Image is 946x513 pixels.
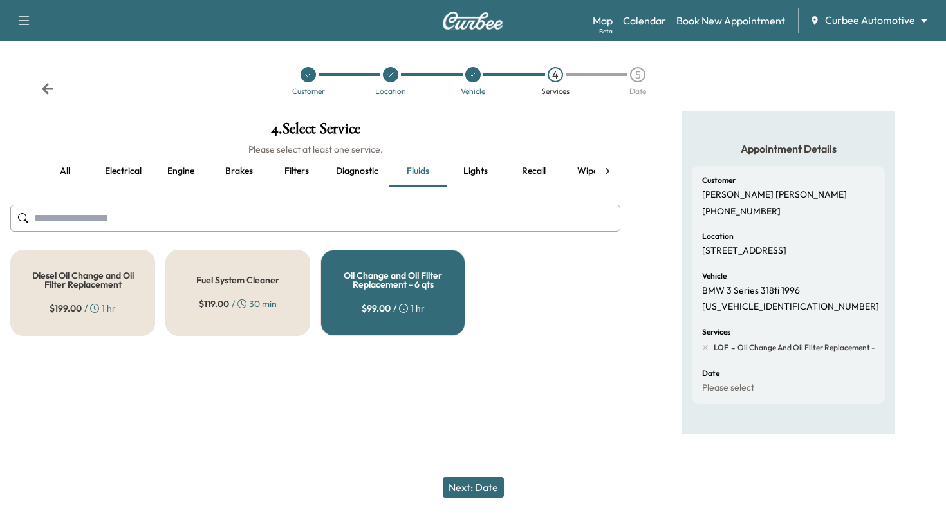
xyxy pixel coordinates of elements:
div: Back [41,82,54,95]
div: Date [629,88,646,95]
button: Wipers [562,156,620,187]
button: Fluids [389,156,447,187]
div: / 1 hr [50,302,116,315]
div: Services [541,88,570,95]
span: Curbee Automotive [825,13,915,28]
button: Electrical [94,156,152,187]
button: Diagnostic [326,156,389,187]
button: Recall [505,156,562,187]
h5: Oil Change and Oil Filter Replacement - 6 qts [342,271,444,289]
div: / 1 hr [362,302,425,315]
span: Oil Change and Oil Filter Replacement - 6 qts [735,342,895,353]
div: Beta [599,26,613,36]
button: all [36,156,94,187]
p: Please select [702,382,754,394]
h6: Vehicle [702,272,727,280]
p: [US_VEHICLE_IDENTIFICATION_NUMBER] [702,301,879,313]
button: Brakes [210,156,268,187]
h5: Diesel Oil Change and Oil Filter Replacement [32,271,134,289]
p: [STREET_ADDRESS] [702,245,786,257]
a: MapBeta [593,13,613,28]
div: / 30 min [199,297,277,310]
h5: Fuel System Cleaner [196,275,279,284]
div: Location [375,88,406,95]
span: - [728,341,735,354]
h5: Appointment Details [692,142,885,156]
span: $ 99.00 [362,302,391,315]
h6: Date [702,369,719,377]
div: basic tabs example [36,156,595,187]
h6: Please select at least one service. [10,143,620,156]
div: Customer [292,88,325,95]
button: Filters [268,156,326,187]
div: Vehicle [461,88,485,95]
div: 5 [630,67,645,82]
h6: Services [702,328,730,336]
h6: Customer [702,176,736,184]
p: [PERSON_NAME] [PERSON_NAME] [702,189,847,201]
h1: 4 . Select Service [10,121,620,143]
p: [PHONE_NUMBER] [702,206,781,218]
a: Book New Appointment [676,13,785,28]
div: 4 [548,67,563,82]
p: BMW 3 Series 318ti 1996 [702,285,800,297]
button: Next: Date [443,477,504,498]
span: $ 199.00 [50,302,82,315]
span: LOF [714,342,728,353]
span: $ 119.00 [199,297,229,310]
h6: Location [702,232,734,240]
button: Engine [152,156,210,187]
img: Curbee Logo [442,12,504,30]
a: Calendar [623,13,666,28]
button: Lights [447,156,505,187]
